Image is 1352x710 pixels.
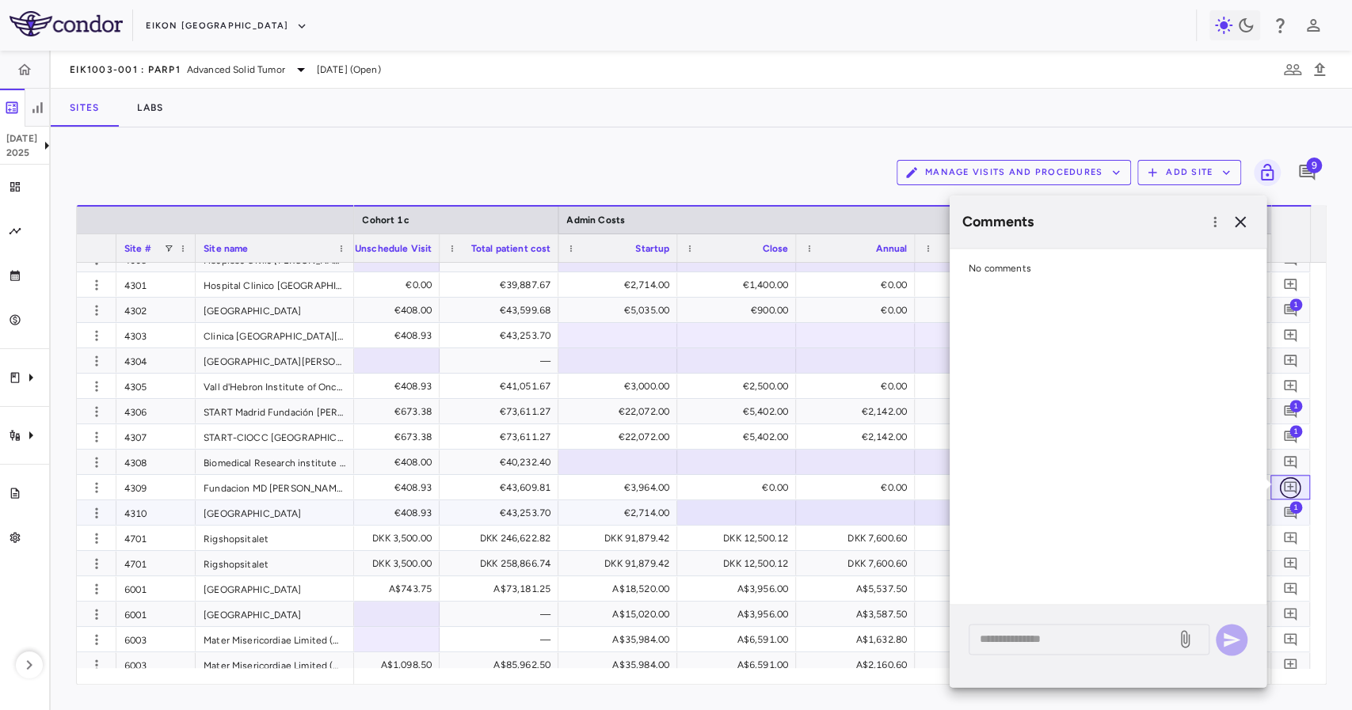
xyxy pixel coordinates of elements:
[116,323,196,347] div: 4303
[1289,424,1302,437] span: 1
[691,576,788,602] div: A$3,956.00
[929,602,1026,627] div: A$2,990.00
[810,399,907,424] div: €2,142.00
[116,627,196,651] div: 6003
[116,348,196,373] div: 4304
[573,272,669,298] div: €2,714.00
[1289,500,1302,513] span: 1
[566,215,625,226] span: Admin Costs
[116,272,196,297] div: 4301
[146,13,307,39] button: Eikon [GEOGRAPHIC_DATA]
[1280,426,1301,447] button: Add comment
[335,500,432,526] div: €408.93
[335,399,432,424] div: €673.38
[573,374,669,399] div: €3,000.00
[51,89,118,127] button: Sites
[6,131,37,146] p: [DATE]
[454,500,550,526] div: €43,253.70
[454,602,550,627] div: —
[1280,628,1301,650] button: Add comment
[196,526,354,550] div: Rigshopsitalet
[929,424,1026,450] div: €0.00
[70,63,181,76] span: EIK1003-001 : PARP1
[454,450,550,475] div: €40,232.40
[335,424,432,450] div: €673.38
[1283,302,1298,317] svg: Add comment
[454,526,550,551] div: DKK 246,622.82
[362,215,409,226] span: Cohort 1c
[454,475,550,500] div: €43,609.81
[1293,159,1320,186] button: Add comment
[454,424,550,450] div: €73,611.27
[335,551,432,576] div: DKK 3,500.00
[196,652,354,677] div: Mater Misericordiae Limited (Mater Research)
[116,652,196,677] div: 6003
[454,576,550,602] div: A$73,181.25
[187,63,285,77] span: Advanced Solid Tumor
[929,475,1026,500] div: €0.00
[196,475,354,499] div: Fundacion MD [PERSON_NAME][GEOGRAPHIC_DATA][MEDICAL_DATA]
[335,526,432,551] div: DKK 3,500.00
[810,424,907,450] div: €2,142.00
[691,627,788,652] div: A$6,591.00
[196,627,354,651] div: Mater Misericordiae Limited (Mater Research)
[1280,502,1301,523] button: Add comment
[573,475,669,500] div: €3,964.00
[1280,325,1301,346] button: Add comment
[1283,353,1298,368] svg: Add comment
[1280,299,1301,321] button: Add comment
[196,500,354,525] div: [GEOGRAPHIC_DATA]
[1289,399,1302,412] span: 1
[691,272,788,298] div: €1,400.00
[196,348,354,373] div: [GEOGRAPHIC_DATA][PERSON_NAME]
[196,399,354,423] div: START Madrid Fundación [PERSON_NAME]
[196,323,354,347] div: Clinica [GEOGRAPHIC_DATA][PERSON_NAME]
[196,602,354,626] div: [GEOGRAPHIC_DATA]
[454,399,550,424] div: €73,611.27
[810,272,907,298] div: €0.00
[1280,527,1301,549] button: Add comment
[635,243,669,254] span: Startup
[116,602,196,626] div: 6001
[962,211,1203,233] h6: Comments
[196,576,354,601] div: [GEOGRAPHIC_DATA]
[196,374,354,398] div: Vall d'Hebron Institute of Oncology
[1280,249,1301,270] button: Add comment
[897,160,1131,185] button: Manage Visits and Procedures
[204,243,248,254] span: Site name
[1283,657,1298,672] svg: Add comment
[1283,454,1298,469] svg: Add comment
[335,298,432,323] div: €408.00
[691,424,788,450] div: €5,402.00
[929,627,1026,652] div: A$0.00
[1280,274,1301,295] button: Add comment
[1280,578,1301,599] button: Add comment
[691,399,788,424] div: €5,402.00
[454,627,550,652] div: —
[1280,603,1301,625] button: Add comment
[454,652,550,678] div: A$85,962.50
[691,551,788,576] div: DKK 12,500.12
[1283,632,1298,647] svg: Add comment
[1306,158,1322,173] span: 9
[196,551,354,575] div: Rigshopsitalet
[10,11,123,36] img: logo-full-SnFGN8VE.png
[691,374,788,399] div: €2,500.00
[1280,476,1301,498] button: Add comment
[573,602,669,627] div: A$15,020.00
[1280,451,1301,473] button: Add comment
[1283,404,1298,419] svg: Add comment
[1283,505,1298,520] svg: Add comment
[1283,328,1298,343] svg: Add comment
[573,298,669,323] div: €5,035.00
[335,475,432,500] div: €408.93
[116,424,196,449] div: 4307
[929,374,1026,399] div: €0.00
[1280,654,1301,675] button: Add comment
[124,243,151,254] span: Site #
[470,243,550,254] span: Total patient cost
[196,450,354,474] div: Biomedical Research institute INCLIVA
[810,298,907,323] div: €0.00
[116,551,196,575] div: 4701
[929,399,1026,424] div: €0.00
